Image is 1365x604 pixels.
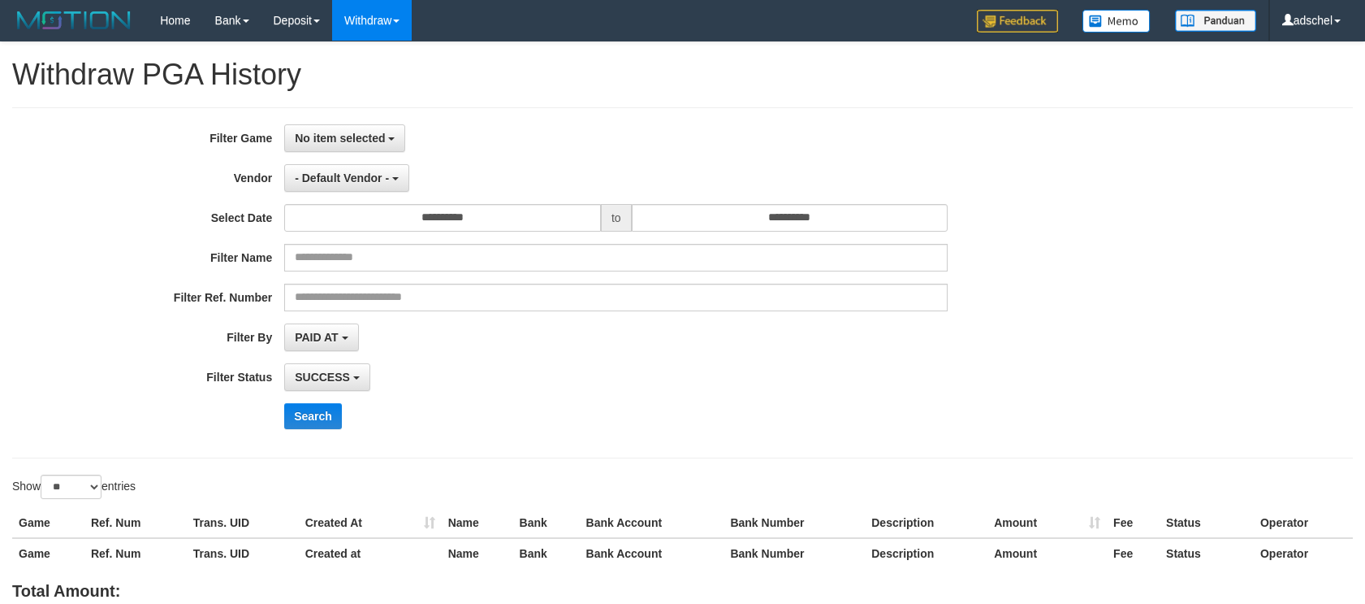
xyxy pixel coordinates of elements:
[601,204,632,232] span: to
[12,8,136,33] img: MOTION_logo.png
[1254,508,1353,538] th: Operator
[442,508,513,538] th: Name
[84,538,187,568] th: Ref. Num
[977,10,1058,33] img: Feedback.jpg
[295,371,350,384] span: SUCCESS
[284,324,358,351] button: PAID AT
[1254,538,1353,568] th: Operator
[284,164,409,192] button: - Default Vendor -
[295,132,385,145] span: No item selected
[299,538,442,568] th: Created at
[724,508,865,538] th: Bank Number
[284,403,342,429] button: Search
[987,538,1107,568] th: Amount
[865,538,987,568] th: Description
[299,508,442,538] th: Created At
[12,59,1353,91] h1: Withdraw PGA History
[1107,508,1160,538] th: Fee
[580,508,724,538] th: Bank Account
[12,582,120,600] b: Total Amount:
[1160,508,1254,538] th: Status
[295,331,338,344] span: PAID AT
[284,124,405,152] button: No item selected
[1160,538,1254,568] th: Status
[987,508,1107,538] th: Amount
[1107,538,1160,568] th: Fee
[865,508,987,538] th: Description
[442,538,513,568] th: Name
[724,538,865,568] th: Bank Number
[580,538,724,568] th: Bank Account
[12,475,136,499] label: Show entries
[1082,10,1151,33] img: Button%20Memo.svg
[12,508,84,538] th: Game
[513,538,580,568] th: Bank
[84,508,187,538] th: Ref. Num
[12,538,84,568] th: Game
[41,475,102,499] select: Showentries
[187,538,299,568] th: Trans. UID
[1175,10,1256,32] img: panduan.png
[513,508,580,538] th: Bank
[187,508,299,538] th: Trans. UID
[295,172,389,185] span: - Default Vendor -
[284,363,370,391] button: SUCCESS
